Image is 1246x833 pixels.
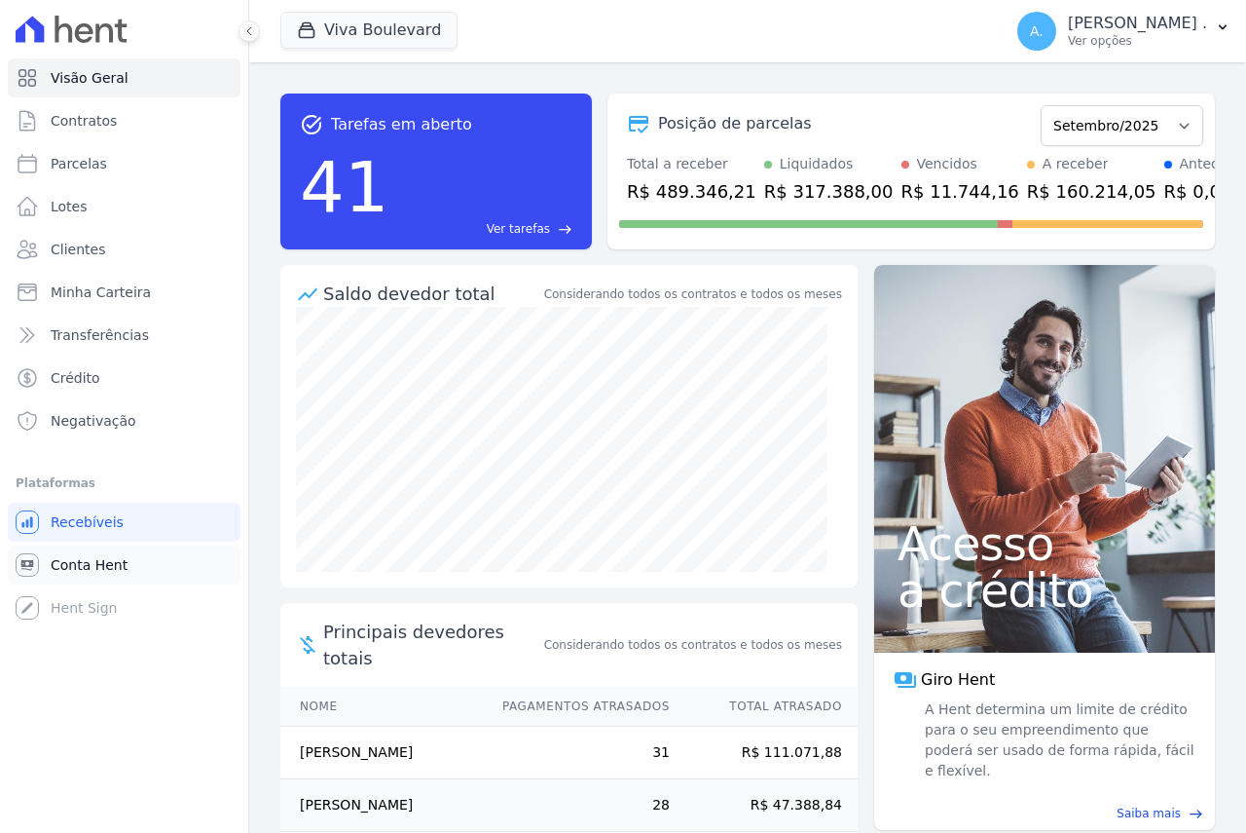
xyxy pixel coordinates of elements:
a: Contratos [8,101,240,140]
div: Saldo devedor total [323,281,540,307]
a: Ver tarefas east [397,220,572,238]
p: [PERSON_NAME] . [1068,14,1207,33]
span: Giro Hent [921,668,995,692]
td: R$ 47.388,84 [671,779,858,832]
a: Saiba mais east [886,805,1203,822]
div: Total a receber [627,154,756,174]
div: Liquidados [780,154,854,174]
span: Acesso [898,520,1191,567]
div: Vencidos [917,154,977,174]
span: Minha Carteira [51,283,151,302]
a: Parcelas [8,144,240,183]
button: Viva Boulevard [280,12,458,49]
th: Total Atrasado [671,687,858,727]
a: Crédito [8,359,240,398]
td: [PERSON_NAME] [280,727,484,779]
a: Negativação [8,401,240,440]
a: Transferências [8,316,240,355]
span: Saiba mais [1117,805,1181,822]
span: Principais devedores totais [323,619,540,671]
td: [PERSON_NAME] [280,779,484,832]
p: Ver opções [1068,33,1207,49]
div: Posição de parcelas [658,112,812,135]
span: Conta Hent [51,555,128,575]
span: Tarefas em aberto [331,113,472,136]
span: a crédito [898,567,1191,614]
span: Lotes [51,197,88,216]
a: Recebíveis [8,503,240,542]
div: R$ 11.744,16 [901,178,1019,205]
div: A receber [1043,154,1109,174]
span: A Hent determina um limite de crédito para o seu empreendimento que poderá ser usado de forma ráp... [921,700,1195,781]
span: task_alt [300,113,323,136]
span: Parcelas [51,154,107,173]
a: Lotes [8,187,240,226]
a: Conta Hent [8,546,240,585]
div: Plataformas [16,472,233,495]
span: Ver tarefas [487,220,550,238]
span: Clientes [51,240,105,259]
span: Considerando todos os contratos e todos os meses [544,636,842,654]
span: Negativação [51,411,136,431]
th: Nome [280,687,484,727]
td: 31 [484,727,671,779]
span: Visão Geral [51,68,128,88]
span: Contratos [51,111,117,131]
td: R$ 111.071,88 [671,727,858,779]
button: A. [PERSON_NAME] . Ver opções [1002,4,1246,58]
span: east [1189,807,1203,821]
div: R$ 317.388,00 [764,178,894,205]
span: Crédito [51,368,100,388]
div: R$ 160.214,05 [1027,178,1156,205]
th: Pagamentos Atrasados [484,687,671,727]
a: Clientes [8,230,240,269]
td: 28 [484,779,671,832]
span: A. [1030,24,1044,38]
span: Recebíveis [51,512,124,532]
div: 41 [300,136,389,238]
a: Visão Geral [8,58,240,97]
div: Considerando todos os contratos e todos os meses [544,285,842,303]
span: east [558,222,572,237]
a: Minha Carteira [8,273,240,312]
span: Transferências [51,325,149,345]
div: R$ 489.346,21 [627,178,756,205]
